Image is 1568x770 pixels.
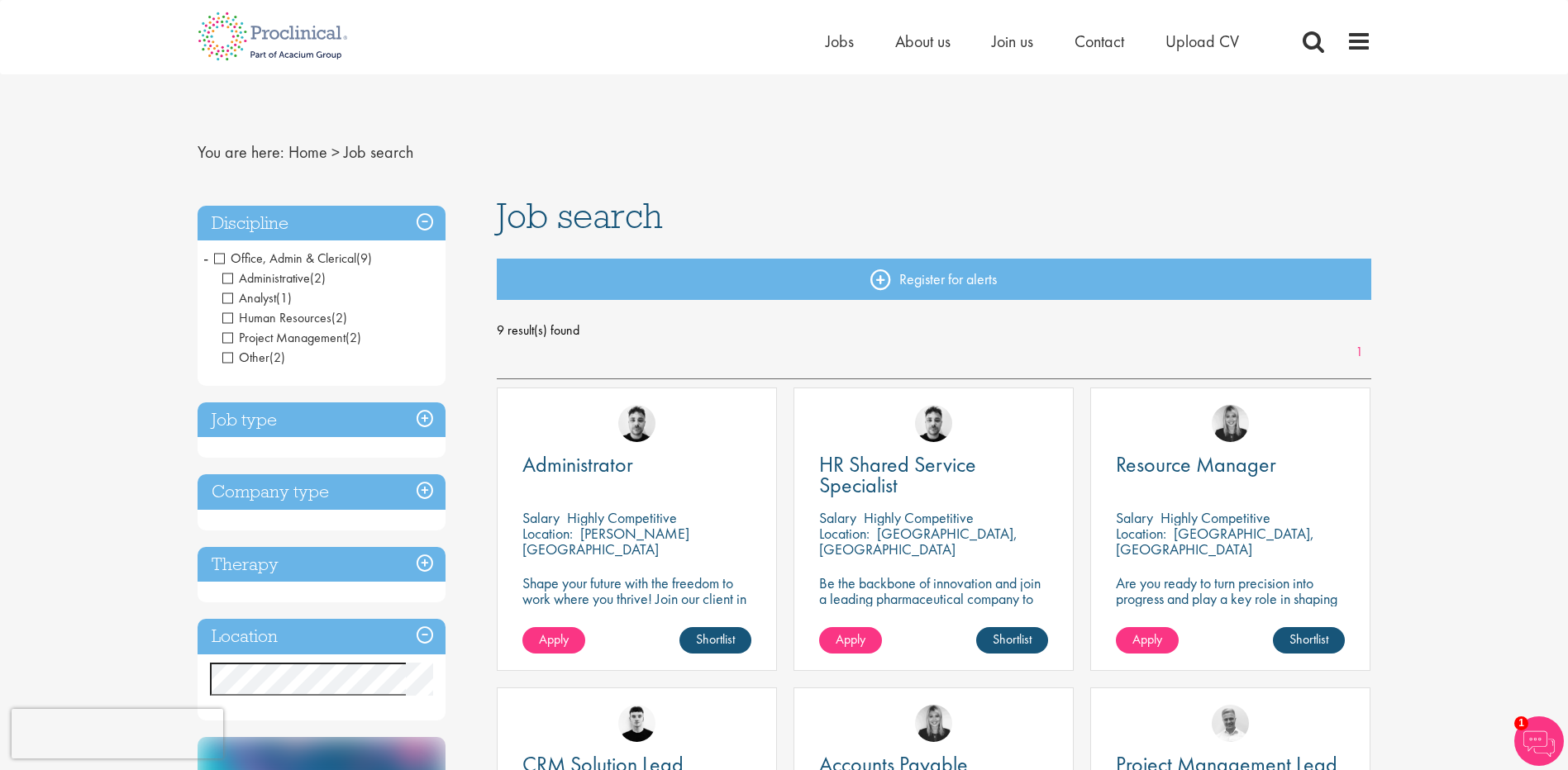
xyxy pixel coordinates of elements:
[222,309,347,326] span: Human Resources
[269,349,285,366] span: (2)
[214,250,372,267] span: Office, Admin & Clerical
[203,245,208,270] span: -
[1132,630,1162,648] span: Apply
[1116,508,1153,527] span: Salary
[836,630,865,648] span: Apply
[1116,575,1345,622] p: Are you ready to turn precision into progress and play a key role in shaping the future of pharma...
[1116,450,1276,478] span: Resource Manager
[198,619,446,654] h3: Location
[819,627,882,654] a: Apply
[1116,454,1345,475] a: Resource Manager
[222,349,269,366] span: Other
[198,206,446,241] h3: Discipline
[1165,31,1239,52] a: Upload CV
[222,329,346,346] span: Project Management
[826,31,854,52] a: Jobs
[522,450,633,478] span: Administrator
[331,141,340,163] span: >
[1161,508,1270,527] p: Highly Competitive
[864,508,974,527] p: Highly Competitive
[276,289,292,307] span: (1)
[1514,716,1564,766] img: Chatbot
[819,508,856,527] span: Salary
[1116,627,1179,654] a: Apply
[1347,343,1371,362] a: 1
[331,309,347,326] span: (2)
[895,31,951,52] a: About us
[819,524,1018,558] p: [GEOGRAPHIC_DATA], [GEOGRAPHIC_DATA]
[1212,705,1249,742] img: Joshua Bye
[915,705,952,742] img: Janelle Jones
[12,709,223,758] iframe: reCAPTCHA
[198,547,446,582] h3: Therapy
[497,193,663,238] span: Job search
[346,329,361,346] span: (2)
[819,575,1048,638] p: Be the backbone of innovation and join a leading pharmaceutical company to help keep life-changin...
[222,309,331,326] span: Human Resources
[1116,524,1166,543] span: Location:
[222,289,292,307] span: Analyst
[679,627,751,654] a: Shortlist
[819,524,870,543] span: Location:
[976,627,1048,654] a: Shortlist
[222,329,361,346] span: Project Management
[356,250,372,267] span: (9)
[567,508,677,527] p: Highly Competitive
[344,141,413,163] span: Job search
[198,402,446,438] h3: Job type
[1116,524,1314,558] p: [GEOGRAPHIC_DATA], [GEOGRAPHIC_DATA]
[522,575,751,622] p: Shape your future with the freedom to work where you thrive! Join our client in a hybrid role tha...
[222,289,276,307] span: Analyst
[539,630,569,648] span: Apply
[214,250,356,267] span: Office, Admin & Clerical
[819,454,1048,496] a: HR Shared Service Specialist
[618,405,655,442] img: Dean Fisher
[222,349,285,366] span: Other
[1514,716,1528,730] span: 1
[497,259,1371,300] a: Register for alerts
[1273,627,1345,654] a: Shortlist
[222,269,310,287] span: Administrative
[992,31,1033,52] a: Join us
[222,269,326,287] span: Administrative
[522,524,689,590] p: [PERSON_NAME][GEOGRAPHIC_DATA][PERSON_NAME], [GEOGRAPHIC_DATA]
[497,318,1371,343] span: 9 result(s) found
[522,454,751,475] a: Administrator
[522,627,585,654] a: Apply
[288,141,327,163] a: breadcrumb link
[1075,31,1124,52] a: Contact
[915,405,952,442] img: Dean Fisher
[198,141,284,163] span: You are here:
[310,269,326,287] span: (2)
[618,705,655,742] img: Patrick Melody
[819,450,976,499] span: HR Shared Service Specialist
[1212,405,1249,442] img: Janelle Jones
[198,474,446,510] h3: Company type
[522,508,560,527] span: Salary
[522,524,573,543] span: Location:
